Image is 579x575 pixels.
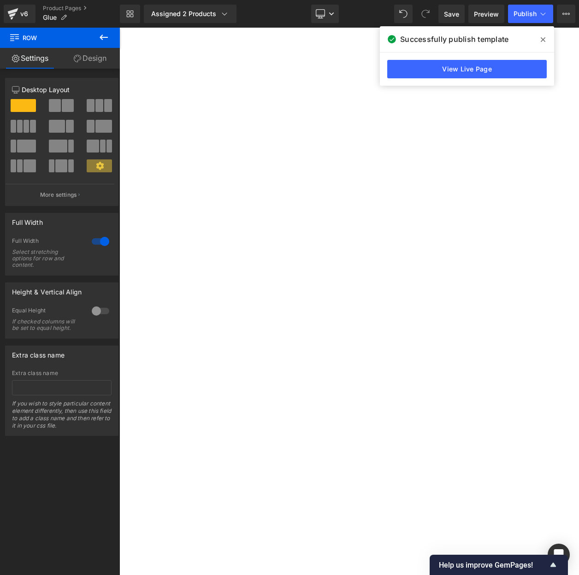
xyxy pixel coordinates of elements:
[120,5,140,23] a: New Library
[119,28,579,575] iframe: To enrich screen reader interactions, please activate Accessibility in Grammarly extension settings
[60,48,120,69] a: Design
[444,9,459,19] span: Save
[508,5,553,23] button: Publish
[40,191,77,199] p: More settings
[12,85,112,94] p: Desktop Layout
[9,28,101,48] span: Row
[43,5,120,12] a: Product Pages
[400,34,508,45] span: Successfully publish template
[151,9,229,18] div: Assigned 2 Products
[548,544,570,566] div: Open Intercom Messenger
[12,237,83,247] div: Full Width
[43,14,57,21] span: Glue
[12,283,82,296] div: Height & Vertical Align
[12,400,112,435] div: If you wish to style particular content element differently, then use this field to add a class n...
[394,5,413,23] button: Undo
[474,9,499,19] span: Preview
[12,307,83,317] div: Equal Height
[6,184,114,205] button: More settings
[12,318,81,331] div: If checked columns will be set to equal height.
[18,8,30,20] div: v6
[468,5,504,23] a: Preview
[514,10,537,18] span: Publish
[12,346,65,359] div: Extra class name
[12,249,81,268] div: Select stretching options for row and content.
[4,5,35,23] a: v6
[439,559,559,570] button: Show survey - Help us improve GemPages!
[557,5,575,23] button: More
[387,60,547,78] a: View Live Page
[439,561,548,569] span: Help us improve GemPages!
[12,370,112,376] div: Extra class name
[12,213,43,226] div: Full Width
[416,5,435,23] button: Redo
